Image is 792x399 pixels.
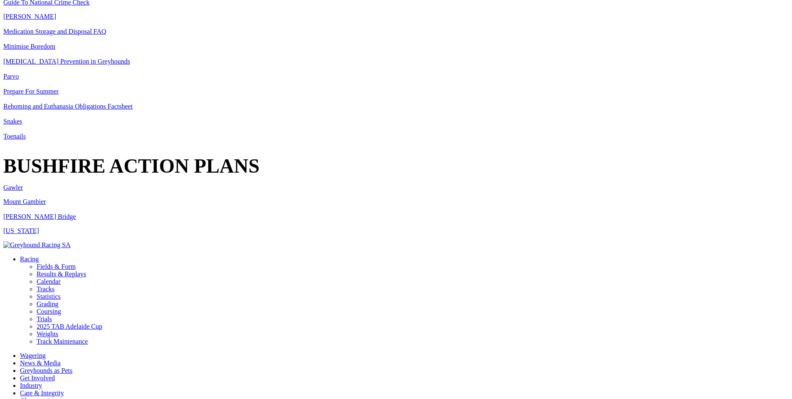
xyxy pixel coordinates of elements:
a: [US_STATE] [3,227,39,234]
img: Greyhound Racing SA [3,241,71,249]
a: Greyhounds as Pets [20,367,72,374]
a: Parvo [3,73,19,80]
a: Toenails [3,133,26,140]
a: Minimise Boredom [3,43,55,50]
a: News & Media [20,359,61,367]
a: Get Involved [20,374,55,382]
a: Gawler [3,184,23,191]
a: Medication Storage and Disposal FAQ [3,28,106,35]
a: Rehoming and Euthanasia Obligations Factsheet [3,103,133,110]
a: Trials [37,315,52,322]
a: Wagering [20,352,46,359]
a: 2025 TAB Adelaide Cup [37,323,102,330]
a: [PERSON_NAME] [3,13,56,20]
strong: BUSHFIRE ACTION PLANS [3,155,259,177]
a: [PERSON_NAME] Bridge [3,213,76,220]
a: Weights [37,330,58,337]
a: Grading [37,300,58,307]
a: Statistics [37,293,61,300]
a: Tracks [37,285,54,292]
a: Fields & Form [37,263,76,270]
a: Industry [20,382,42,389]
a: Prepare For Summer [3,88,59,95]
a: Track Maintenance [37,338,88,345]
a: Results & Replays [37,270,86,278]
a: Racing [20,255,39,263]
a: Mount Gambier [3,198,46,205]
a: [MEDICAL_DATA] Prevention in Greyhounds [3,58,130,65]
a: Calendar [37,278,61,285]
a: Care & Integrity [20,389,64,397]
a: Coursing [37,308,61,315]
a: Snakes [3,118,22,125]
